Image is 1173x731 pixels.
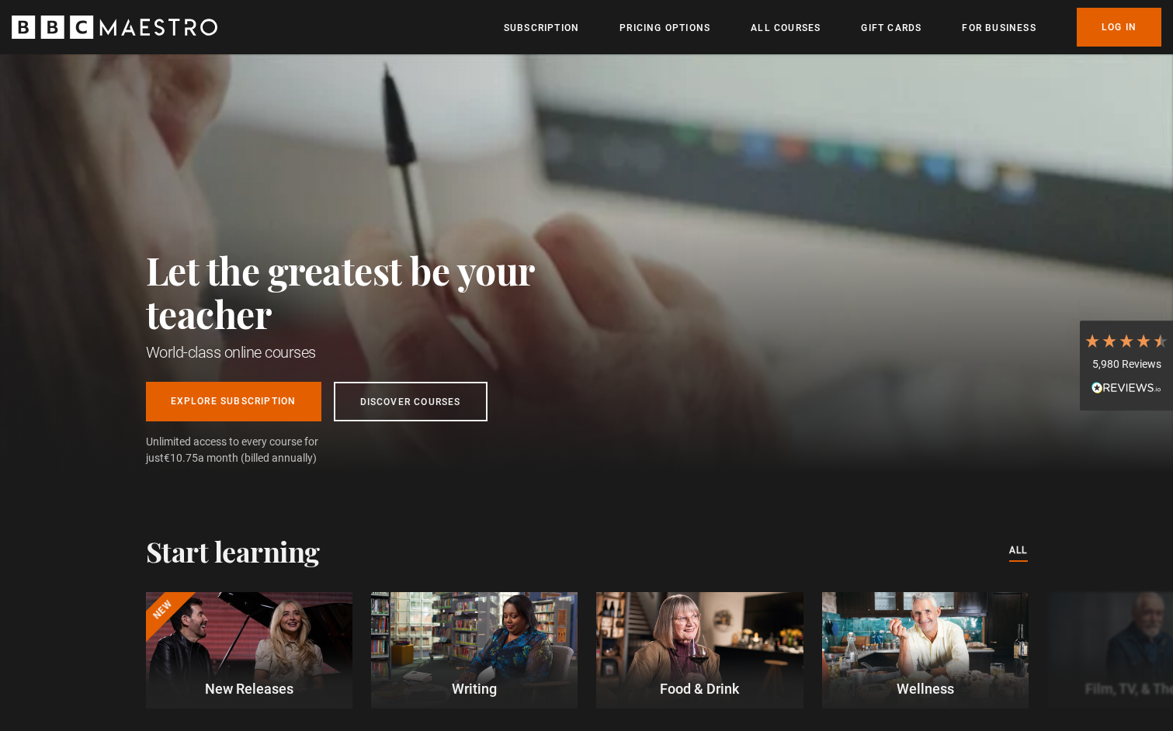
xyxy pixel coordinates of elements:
[596,592,803,708] a: Food & Drink
[1091,382,1161,393] img: REVIEWS.io
[619,20,710,36] a: Pricing Options
[146,535,320,567] h2: Start learning
[1084,332,1169,349] div: 4.7 Stars
[12,16,217,39] svg: BBC Maestro
[1084,357,1169,372] div: 5,980 Reviews
[146,248,604,335] h2: Let the greatest be your teacher
[334,382,488,421] a: Discover Courses
[146,341,604,363] h1: World-class online courses
[504,8,1161,47] nav: Primary
[861,20,921,36] a: Gift Cards
[751,20,821,36] a: All Courses
[146,592,352,708] a: New New Releases
[822,592,1029,708] a: Wellness
[164,452,198,464] span: €10.75
[371,592,578,708] a: Writing
[504,20,579,36] a: Subscription
[1084,380,1169,399] div: Read All Reviews
[146,382,321,421] a: Explore Subscription
[1077,8,1161,47] a: Log In
[1080,320,1173,411] div: 5,980 ReviewsRead All Reviews
[1009,542,1028,560] a: All
[146,434,356,466] span: Unlimited access to every course for just a month (billed annually)
[962,20,1036,36] a: For business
